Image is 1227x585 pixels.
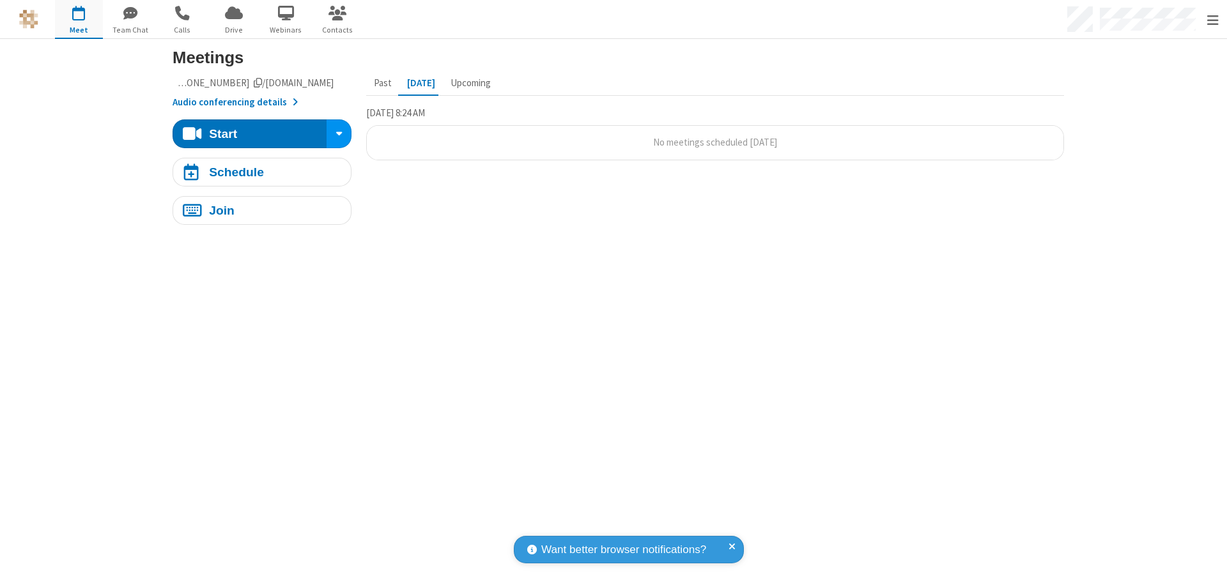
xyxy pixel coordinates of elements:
[541,542,706,558] span: Want better browser notifications?
[55,24,103,36] span: Meet
[327,119,351,148] button: Start conference options
[314,24,362,36] span: Contacts
[399,72,443,96] button: [DATE]
[173,76,351,110] section: Account details
[173,76,334,91] button: Copy my meeting room linkCopy my meeting room link
[209,166,264,178] div: Schedule
[173,158,351,186] button: Schedule
[653,136,777,148] span: No meetings scheduled [DATE]
[1195,552,1217,576] iframe: Chat
[158,24,206,36] span: Calls
[107,24,155,36] span: Team Chat
[209,204,235,217] div: Join
[366,107,425,119] span: [DATE] 8:24 AM
[366,105,1065,170] section: Today's Meetings
[443,72,498,96] button: Upcoming
[173,196,351,225] button: Join
[173,49,1064,66] h3: Meetings
[19,10,38,29] img: QA Selenium DO NOT DELETE OR CHANGE
[210,24,258,36] span: Drive
[262,24,310,36] span: Webinars
[173,95,298,110] button: Audio conferencing details
[366,72,399,96] button: Past
[134,77,334,89] span: Copy my meeting room link
[209,128,237,140] div: Start
[173,119,327,148] button: Start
